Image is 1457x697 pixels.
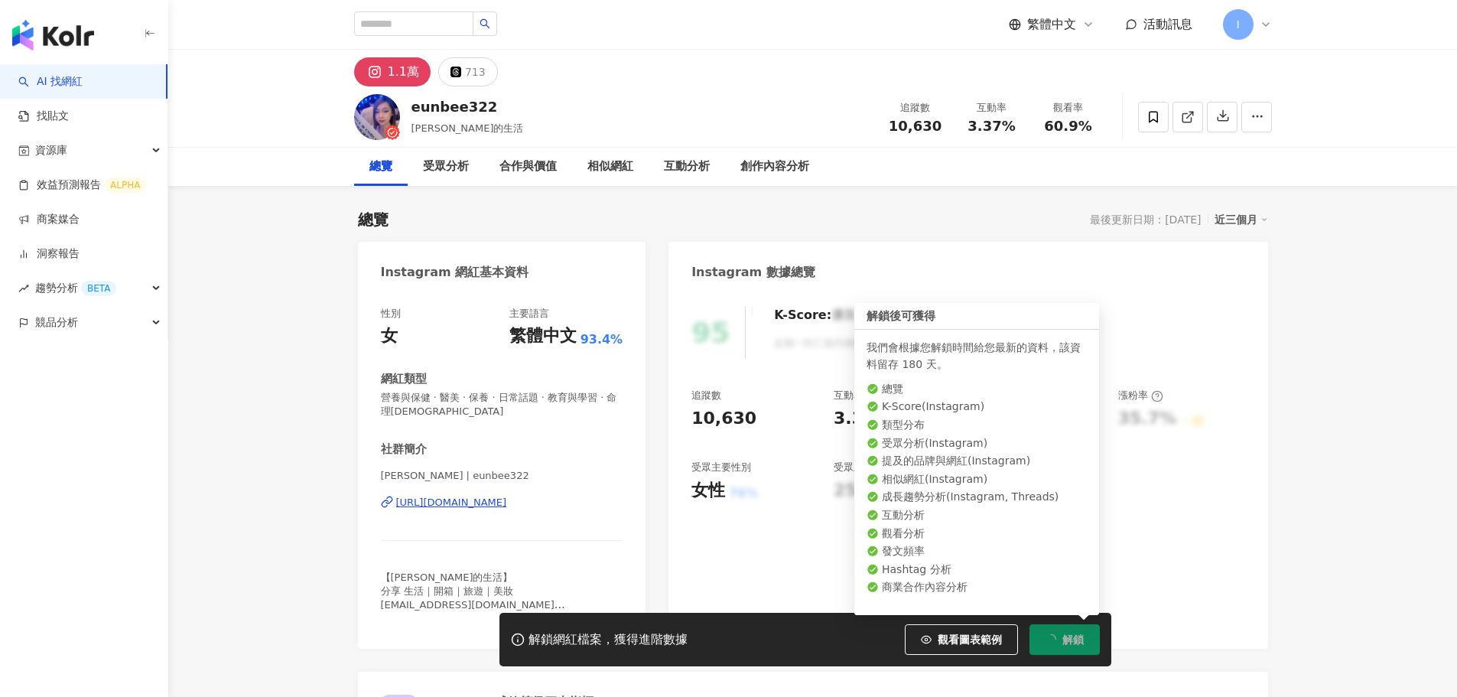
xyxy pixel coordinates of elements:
img: logo [12,20,94,50]
div: 總覽 [358,209,389,230]
div: 總覽 [369,158,392,176]
div: 解鎖網紅檔案，獲得進階數據 [528,632,688,648]
div: 60.9% [976,407,1034,431]
a: 找貼文 [18,109,69,124]
span: 營養與保健 · 醫美 · 保養 · 日常話題 · 教育與學習 · 命理[DEMOGRAPHIC_DATA] [381,391,623,419]
div: 網紅類型 [381,371,427,387]
span: 趨勢分析 [35,271,116,305]
div: 觀看率 [1039,100,1098,116]
div: 3.37% [834,407,892,431]
span: search [480,18,490,29]
span: 活動訊息 [1143,17,1192,31]
div: 713 [465,61,486,83]
button: 觀看圖表範例 [905,624,1018,655]
span: 觀看圖表範例 [938,633,1002,646]
div: 追蹤數 [691,389,721,402]
div: 追蹤數 [886,100,945,116]
div: 漲粉率 [1118,389,1163,402]
div: 女 [381,324,398,348]
button: 解鎖 [1029,624,1100,655]
div: K-Score : [774,307,871,324]
div: 近三個月 [1215,210,1268,230]
span: I [1236,16,1239,33]
button: 1.1萬 [354,57,431,86]
span: 解鎖 [1062,633,1084,646]
div: 受眾分析 [423,158,469,176]
div: 商業合作內容覆蓋比例 [976,461,1075,474]
div: 最後更新日期：[DATE] [1090,213,1201,226]
div: 相似網紅 [587,158,633,176]
div: Instagram 網紅基本資料 [381,264,529,281]
div: 觀看率 [976,389,1021,402]
span: 競品分析 [35,305,78,340]
span: 3.37% [968,119,1015,134]
span: 繁體中文 [1027,16,1076,33]
span: rise [18,283,29,294]
button: 713 [438,57,498,86]
div: 性別 [381,307,401,321]
span: 93.4% [581,331,623,348]
div: 繁體中文 [509,324,577,348]
span: 10,630 [889,118,942,134]
img: KOL Avatar [354,94,400,140]
a: 商案媒合 [18,212,80,227]
div: eunbee322 [411,97,524,116]
a: 洞察報告 [18,246,80,262]
a: searchAI 找網紅 [18,74,83,90]
div: 女性 [691,479,725,503]
div: Instagram 數據總覽 [691,264,815,281]
span: loading [1043,632,1059,647]
div: [URL][DOMAIN_NAME] [396,496,507,510]
a: 效益預測報告ALPHA [18,178,146,193]
span: 【[PERSON_NAME]的生活】 分享 生活｜開箱｜旅遊｜美妝 [EMAIL_ADDRESS][DOMAIN_NAME] #revu_tw_a5e7c5f4 [381,572,565,625]
a: [URL][DOMAIN_NAME] [381,496,623,510]
div: 互動率 [963,100,1021,116]
div: 受眾主要性別 [691,461,751,474]
div: 10,630 [691,407,756,431]
div: BETA [81,281,116,296]
span: 60.9% [1044,119,1091,134]
div: 創作內容分析 [740,158,809,176]
div: 互動率 [834,389,879,402]
div: 受眾主要年齡 [834,461,893,474]
span: [PERSON_NAME]的生活 [411,122,524,134]
div: 1.1萬 [388,61,419,83]
div: 合作與價值 [499,158,557,176]
span: [PERSON_NAME] | eunbee322 [381,469,623,483]
div: 主要語言 [509,307,549,321]
div: 社群簡介 [381,441,427,458]
div: 互動分析 [664,158,710,176]
span: 資源庫 [35,133,67,168]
